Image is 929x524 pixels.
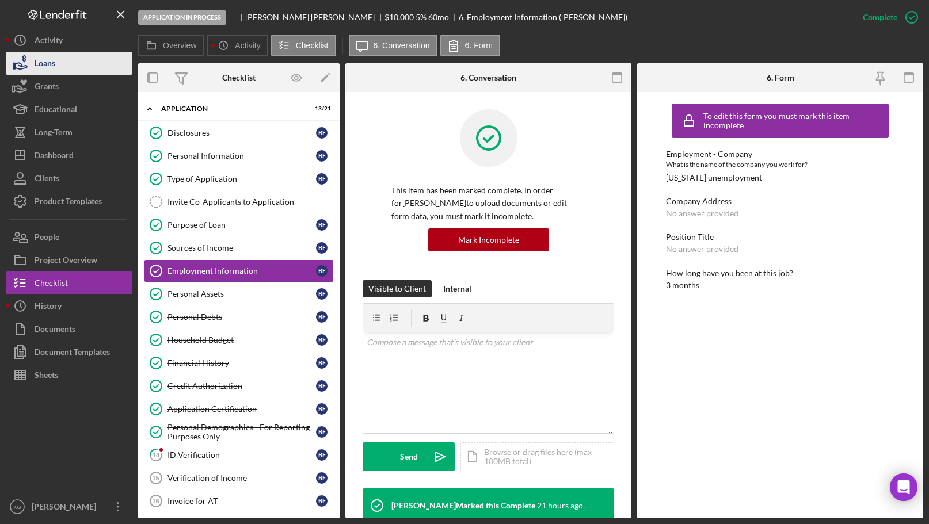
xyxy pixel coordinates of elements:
tspan: 16 [152,498,159,504]
div: Invoice for AT [167,496,316,506]
div: B E [316,265,328,277]
button: Internal [437,280,477,297]
div: B E [316,449,328,461]
div: B E [316,127,328,139]
div: Checklist [222,73,256,82]
label: 6. Form [465,41,493,50]
button: Long-Term [6,121,132,144]
label: Overview [163,41,196,50]
div: Application In Process [138,10,226,25]
div: B E [316,403,328,415]
div: B E [316,426,328,438]
div: B E [316,311,328,323]
div: ID Verification [167,450,316,460]
button: KG[PERSON_NAME] [6,495,132,518]
div: 3 months [666,281,699,290]
button: Project Overview [6,248,132,271]
button: Sheets [6,364,132,387]
div: Invite Co-Applicants to Application [167,197,333,206]
a: Personal Demographics - For Reporting Purposes OnlyBE [144,420,334,443]
div: No answer provided [666,209,738,218]
div: B E [316,380,328,392]
button: Product Templates [6,190,132,213]
div: Personal Demographics - For Reporting Purposes Only [167,423,316,441]
div: 6. Conversation [460,73,516,82]
text: KG [13,504,21,510]
div: Sheets [35,364,58,389]
a: Financial HistoryBE [144,351,334,374]
a: Sources of IncomeBE [144,236,334,259]
div: Documents [35,318,75,343]
a: 14ID VerificationBE [144,443,334,466]
button: 6. Form [440,35,500,56]
div: Complete [863,6,897,29]
a: History [6,294,132,318]
label: 6. Conversation [374,41,430,50]
button: Loans [6,52,132,75]
div: B E [316,242,328,254]
div: Application [161,105,302,112]
button: 6. Conversation [349,35,437,56]
div: Loans [35,52,55,78]
a: Invite Co-Applicants to Application [144,190,334,213]
div: B E [316,173,328,185]
label: Checklist [296,41,329,50]
button: Send [363,442,455,471]
div: People [35,225,59,251]
button: Overview [138,35,204,56]
div: Open Intercom Messenger [890,473,917,501]
button: Documents [6,318,132,341]
a: Personal InformationBE [144,144,334,167]
div: History [35,294,62,320]
button: Clients [6,167,132,190]
div: Checklist [35,271,68,297]
div: [PERSON_NAME] Marked this Complete [391,501,535,510]
a: Personal DebtsBE [144,305,334,328]
a: DisclosuresBE [144,121,334,144]
button: Grants [6,75,132,98]
div: Personal Debts [167,312,316,322]
div: [PERSON_NAME] [29,495,104,521]
div: Personal Assets [167,289,316,299]
div: Educational [35,98,77,124]
div: B E [316,288,328,300]
div: Purpose of Loan [167,220,316,230]
button: Visible to Client [363,280,432,297]
div: B E [316,357,328,369]
div: Document Templates [35,341,110,366]
div: 13 / 21 [310,105,331,112]
div: B E [316,472,328,484]
button: Mark Incomplete [428,228,549,251]
div: Activity [35,29,63,55]
div: Type of Application [167,174,316,183]
div: Internal [443,280,471,297]
div: Company Address [666,197,895,206]
div: B E [316,219,328,231]
a: 15Verification of IncomeBE [144,466,334,489]
div: No answer provided [666,244,738,254]
button: Checklist [6,271,132,294]
a: Employment InformationBE [144,259,334,282]
a: Dashboard [6,144,132,167]
div: 60 mo [428,13,449,22]
a: Credit AuthorizationBE [144,374,334,397]
div: B E [316,334,328,346]
div: 6. Form [767,73,794,82]
button: Activity [6,29,132,52]
a: Application CertificationBE [144,397,334,420]
div: Product Templates [35,190,102,216]
label: Activity [235,41,260,50]
div: Clients [35,167,59,193]
div: [US_STATE] unemployment [666,173,762,182]
a: Personal AssetsBE [144,282,334,305]
div: To edit this form you must mark this item incomplete [703,112,886,130]
div: Financial History [167,358,316,368]
div: Send [400,442,418,471]
button: Educational [6,98,132,121]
